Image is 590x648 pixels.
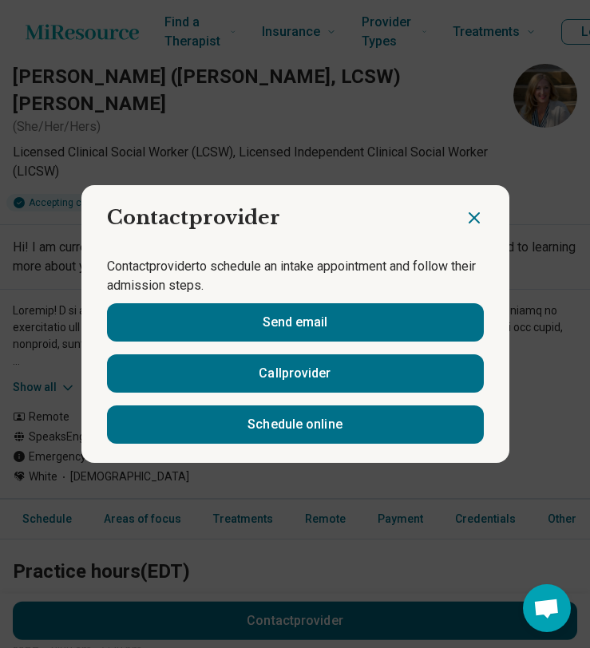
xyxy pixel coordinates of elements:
button: Send email [107,303,484,342]
button: Close dialog [465,208,484,227]
button: Callprovider [107,354,484,393]
p: Contact provider to schedule an intake appointment and follow their admission steps. [107,257,484,295]
a: Schedule online [107,405,484,444]
h2: Contact provider [81,185,465,238]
